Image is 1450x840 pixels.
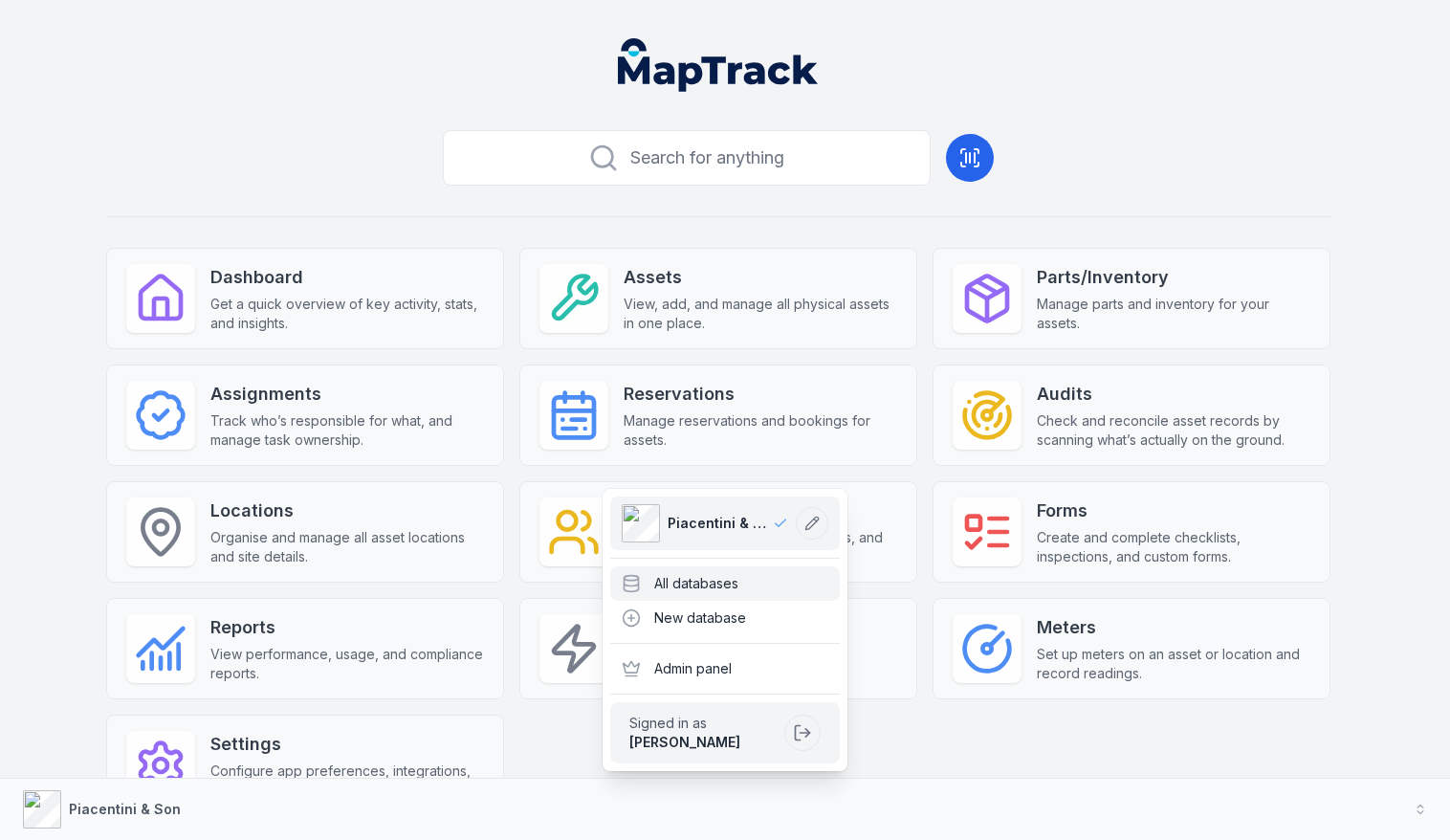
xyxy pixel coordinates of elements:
div: Admin panel [610,652,840,686]
div: Piacentini & Son [603,489,847,771]
div: All databases [610,566,840,601]
span: Signed in as [629,714,777,733]
span: Piacentini & Son [668,514,773,533]
strong: [PERSON_NAME] [629,734,740,750]
div: New database [610,601,840,635]
strong: Piacentini & Son [69,801,181,817]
